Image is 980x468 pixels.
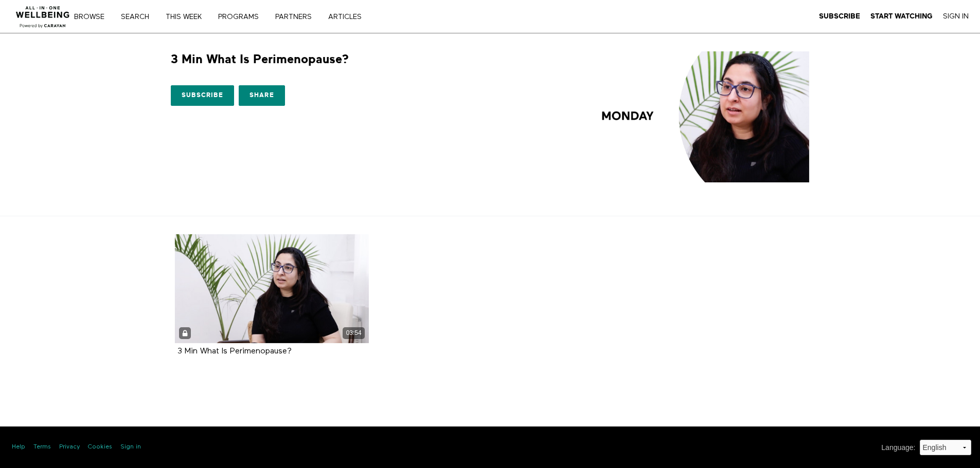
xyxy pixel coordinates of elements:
a: Subscribe [171,85,234,106]
a: Terms [33,443,51,452]
div: 03:54 [343,327,365,339]
strong: Start Watching [870,12,933,20]
a: Cookies [88,443,112,452]
a: Privacy [59,443,80,452]
a: Browse [70,13,115,21]
a: ARTICLES [325,13,372,21]
a: Search [117,13,160,21]
nav: Primary [81,11,383,22]
a: Start Watching [870,12,933,21]
a: Sign in [120,443,141,452]
a: PARTNERS [272,13,323,21]
strong: Subscribe [819,12,860,20]
a: PROGRAMS [215,13,270,21]
a: Subscribe [819,12,860,21]
a: Sign In [943,12,969,21]
a: 3 Min What Is Perimenopause? 03:54 [175,234,369,343]
a: 3 Min What Is Perimenopause? [177,347,292,355]
a: Share [239,85,285,106]
img: 3 Min What Is Perimenopause? [576,51,809,182]
a: THIS WEEK [162,13,212,21]
label: Language : [881,442,915,453]
a: Help [12,443,25,452]
strong: 3 Min What Is Perimenopause? [177,347,292,355]
h1: 3 Min What Is Perimenopause? [171,51,349,67]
